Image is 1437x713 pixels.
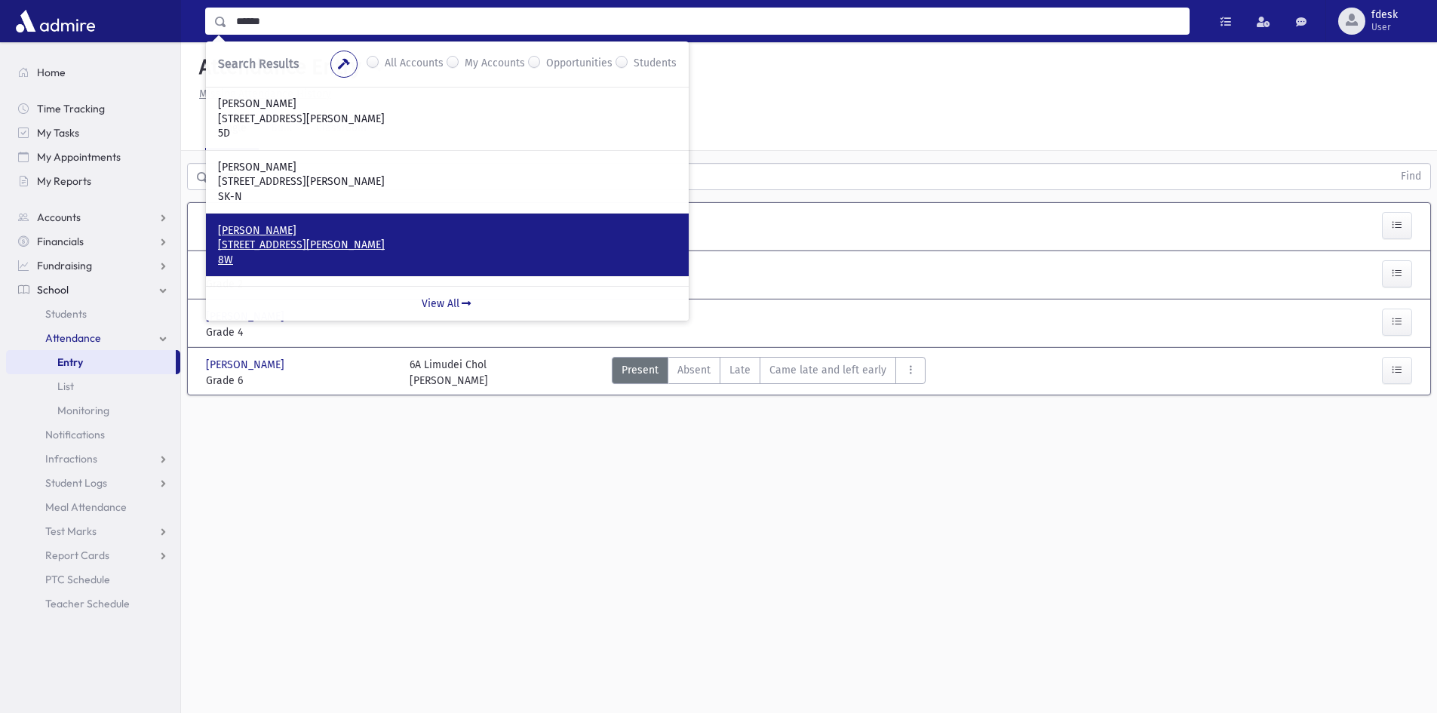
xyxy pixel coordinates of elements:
[1371,9,1398,21] span: fdesk
[218,174,677,189] p: [STREET_ADDRESS][PERSON_NAME]
[6,205,180,229] a: Accounts
[218,160,677,175] p: [PERSON_NAME]
[218,112,677,127] p: [STREET_ADDRESS][PERSON_NAME]
[6,447,180,471] a: Infractions
[37,235,84,248] span: Financials
[206,324,395,340] span: Grade 4
[218,253,677,268] p: 8W
[1371,21,1398,33] span: User
[6,97,180,121] a: Time Tracking
[6,350,176,374] a: Entry
[45,597,130,610] span: Teacher Schedule
[385,55,444,73] label: All Accounts
[218,97,677,141] a: [PERSON_NAME] [STREET_ADDRESS][PERSON_NAME] 5D
[218,223,677,268] a: [PERSON_NAME] [STREET_ADDRESS][PERSON_NAME] 8W
[45,476,107,490] span: Student Logs
[218,57,299,71] span: Search Results
[410,357,488,389] div: 6A Limudei Chol [PERSON_NAME]
[622,362,659,378] span: Present
[6,471,180,495] a: Student Logs
[218,97,677,112] p: [PERSON_NAME]
[227,8,1189,35] input: Search
[199,88,331,100] u: Missing Attendance History
[769,362,886,378] span: Came late and left early
[612,357,926,389] div: AttTypes
[37,126,79,140] span: My Tasks
[6,254,180,278] a: Fundraising
[37,259,92,272] span: Fundraising
[37,211,81,224] span: Accounts
[6,567,180,592] a: PTC Schedule
[45,524,97,538] span: Test Marks
[12,6,99,36] img: AdmirePro
[6,302,180,326] a: Students
[37,102,105,115] span: Time Tracking
[465,55,525,73] label: My Accounts
[6,229,180,254] a: Financials
[6,592,180,616] a: Teacher Schedule
[218,238,677,253] p: [STREET_ADDRESS][PERSON_NAME]
[218,189,677,204] p: SK-N
[6,326,180,350] a: Attendance
[45,452,97,466] span: Infractions
[45,573,110,586] span: PTC Schedule
[45,307,87,321] span: Students
[634,55,677,73] label: Students
[193,54,361,80] h5: Attendance Entry
[57,404,109,417] span: Monitoring
[45,428,105,441] span: Notifications
[6,495,180,519] a: Meal Attendance
[37,283,69,297] span: School
[6,145,180,169] a: My Appointments
[45,331,101,345] span: Attendance
[218,126,677,141] p: 5D
[6,278,180,302] a: School
[45,549,109,562] span: Report Cards
[6,519,180,543] a: Test Marks
[1392,164,1430,189] button: Find
[57,355,83,369] span: Entry
[6,398,180,423] a: Monitoring
[546,55,613,73] label: Opportunities
[206,373,395,389] span: Grade 6
[37,150,121,164] span: My Appointments
[6,169,180,193] a: My Reports
[206,286,689,321] a: View All
[729,362,751,378] span: Late
[218,160,677,204] a: [PERSON_NAME] [STREET_ADDRESS][PERSON_NAME] SK-N
[6,543,180,567] a: Report Cards
[37,66,66,79] span: Home
[37,174,91,188] span: My Reports
[205,108,259,150] a: Single
[6,60,180,85] a: Home
[45,500,127,514] span: Meal Attendance
[6,374,180,398] a: List
[677,362,711,378] span: Absent
[6,121,180,145] a: My Tasks
[206,357,287,373] span: [PERSON_NAME]
[57,380,74,393] span: List
[6,423,180,447] a: Notifications
[193,88,331,100] a: Missing Attendance History
[218,223,677,238] p: [PERSON_NAME]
